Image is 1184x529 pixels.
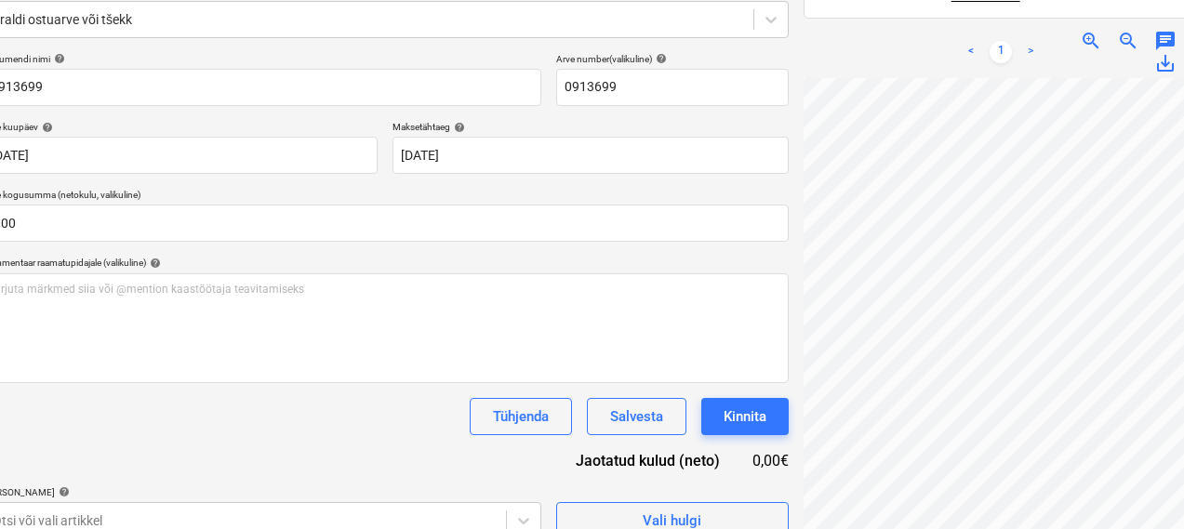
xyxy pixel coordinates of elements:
[960,41,982,63] a: Previous page
[1117,30,1139,52] span: zoom_out
[587,398,686,435] button: Salvesta
[750,450,789,471] div: 0,00€
[1154,52,1177,74] span: save_alt
[1080,30,1102,52] span: zoom_in
[493,404,549,429] div: Tühjenda
[470,398,572,435] button: Tühjenda
[652,53,667,64] span: help
[1154,30,1177,52] span: chat
[450,122,465,133] span: help
[701,398,789,435] button: Kinnita
[392,137,788,174] input: Tähtaega pole määratud
[38,122,53,133] span: help
[556,69,789,106] input: Arve number
[55,486,70,497] span: help
[547,450,750,471] div: Jaotatud kulud (neto)
[990,41,1012,63] a: Page 1 is your current page
[724,404,766,429] div: Kinnita
[392,121,788,133] div: Maksetähtaeg
[50,53,65,64] span: help
[556,53,789,65] div: Arve number (valikuline)
[1019,41,1042,63] a: Next page
[146,258,161,269] span: help
[610,404,663,429] div: Salvesta
[1091,440,1184,529] iframe: Chat Widget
